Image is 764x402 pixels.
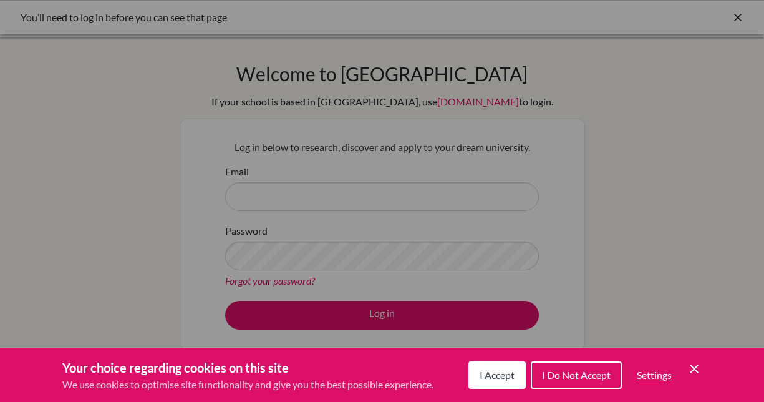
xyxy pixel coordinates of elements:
[542,369,611,381] span: I Do Not Accept
[62,377,433,392] p: We use cookies to optimise site functionality and give you the best possible experience.
[627,363,682,388] button: Settings
[531,361,622,389] button: I Do Not Accept
[480,369,515,381] span: I Accept
[62,358,433,377] h3: Your choice regarding cookies on this site
[468,361,526,389] button: I Accept
[687,361,702,376] button: Save and close
[637,369,672,381] span: Settings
